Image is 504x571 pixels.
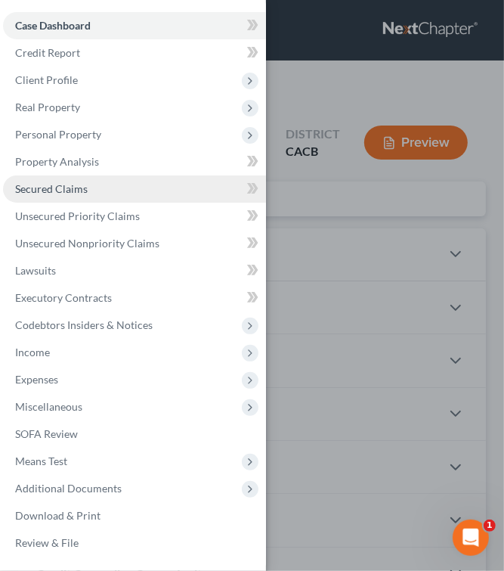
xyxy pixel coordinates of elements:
[15,128,101,141] span: Personal Property
[3,148,266,175] a: Property Analysis
[15,536,79,549] span: Review & File
[453,520,489,556] iframe: Intercom live chat
[15,182,88,195] span: Secured Claims
[15,19,91,32] span: Case Dashboard
[3,420,266,448] a: SOFA Review
[15,101,80,113] span: Real Property
[15,291,112,304] span: Executory Contracts
[15,400,82,413] span: Miscellaneous
[15,455,67,467] span: Means Test
[15,509,100,522] span: Download & Print
[15,46,80,59] span: Credit Report
[3,12,266,39] a: Case Dashboard
[3,257,266,284] a: Lawsuits
[15,209,140,222] span: Unsecured Priority Claims
[3,529,266,557] a: Review & File
[15,318,153,331] span: Codebtors Insiders & Notices
[15,73,78,86] span: Client Profile
[3,284,266,312] a: Executory Contracts
[3,175,266,203] a: Secured Claims
[15,482,122,495] span: Additional Documents
[3,230,266,257] a: Unsecured Nonpriority Claims
[15,264,56,277] span: Lawsuits
[15,155,99,168] span: Property Analysis
[484,520,496,532] span: 1
[15,427,78,440] span: SOFA Review
[3,39,266,67] a: Credit Report
[3,203,266,230] a: Unsecured Priority Claims
[15,373,58,386] span: Expenses
[3,502,266,529] a: Download & Print
[15,237,159,250] span: Unsecured Nonpriority Claims
[15,346,50,358] span: Income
